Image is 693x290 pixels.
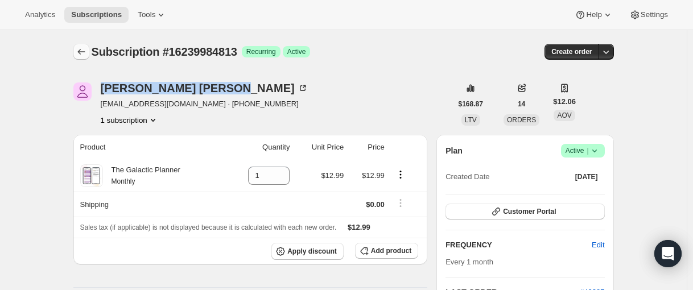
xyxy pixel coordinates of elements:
[321,171,344,180] span: $12.99
[73,135,226,160] th: Product
[452,96,490,112] button: $168.87
[465,116,477,124] span: LTV
[271,243,344,260] button: Apply discount
[73,44,89,60] button: Subscriptions
[503,207,556,216] span: Customer Portal
[507,116,536,124] span: ORDERS
[25,10,55,19] span: Analytics
[81,164,101,187] img: product img
[138,10,155,19] span: Tools
[568,7,620,23] button: Help
[551,47,592,56] span: Create order
[80,223,337,231] span: Sales tax (if applicable) is not displayed because it is calculated with each new order.
[445,171,489,183] span: Created Date
[293,135,347,160] th: Unit Price
[557,111,571,119] span: AOV
[112,177,135,185] small: Monthly
[101,98,308,110] span: [EMAIL_ADDRESS][DOMAIN_NAME] · [PHONE_NUMBER]
[641,10,668,19] span: Settings
[131,7,174,23] button: Tools
[71,10,122,19] span: Subscriptions
[459,100,483,109] span: $168.87
[366,200,385,209] span: $0.00
[518,100,525,109] span: 14
[445,239,592,251] h2: FREQUENCY
[391,168,410,181] button: Product actions
[362,171,385,180] span: $12.99
[592,239,604,251] span: Edit
[348,223,370,231] span: $12.99
[226,135,294,160] th: Quantity
[73,82,92,101] span: Kim Christy
[566,145,600,156] span: Active
[355,243,418,259] button: Add product
[287,47,306,56] span: Active
[246,47,276,56] span: Recurring
[445,145,463,156] h2: Plan
[511,96,532,112] button: 14
[347,135,388,160] th: Price
[654,240,682,267] div: Open Intercom Messenger
[64,7,129,23] button: Subscriptions
[568,169,605,185] button: [DATE]
[445,204,604,219] button: Customer Portal
[575,172,598,181] span: [DATE]
[101,114,159,126] button: Product actions
[287,247,337,256] span: Apply discount
[73,192,226,217] th: Shipping
[587,146,588,155] span: |
[585,236,611,254] button: Edit
[544,44,599,60] button: Create order
[92,45,237,58] span: Subscription #16239984813
[553,96,576,107] span: $12.06
[586,10,601,19] span: Help
[103,164,180,187] div: The Galactic Planner
[391,197,410,209] button: Shipping actions
[445,258,493,266] span: Every 1 month
[18,7,62,23] button: Analytics
[101,82,308,94] div: [PERSON_NAME] [PERSON_NAME]
[371,246,411,255] span: Add product
[622,7,675,23] button: Settings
